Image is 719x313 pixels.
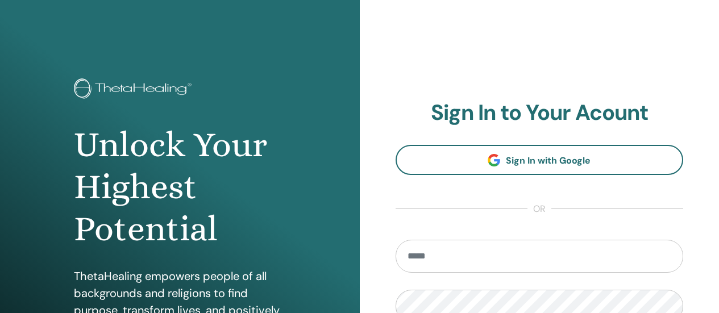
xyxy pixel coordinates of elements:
h2: Sign In to Your Acount [396,100,684,126]
h1: Unlock Your Highest Potential [74,124,285,251]
a: Sign In with Google [396,145,684,175]
span: or [527,202,551,216]
span: Sign In with Google [506,155,591,166]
